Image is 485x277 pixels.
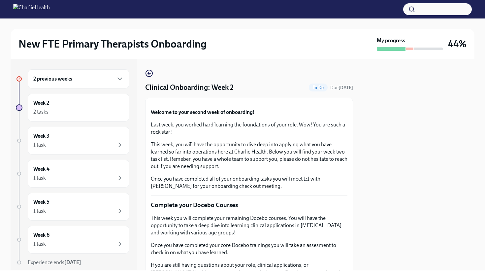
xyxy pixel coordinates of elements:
span: August 30th, 2025 10:00 [330,85,353,91]
strong: [DATE] [64,259,81,265]
p: This week you will complete your remaining Docebo courses. You will have the opportunity to take ... [151,215,347,236]
h6: Week 4 [33,165,49,173]
div: 2 previous weeks [28,69,129,88]
div: 1 task [33,141,46,149]
div: 1 task [33,174,46,182]
a: Week 31 task [16,127,129,155]
div: 1 task [33,207,46,215]
h6: Week 3 [33,132,49,140]
h4: Clinical Onboarding: Week 2 [145,83,234,92]
h6: Week 6 [33,231,49,239]
h2: New FTE Primary Therapists Onboarding [18,37,207,51]
span: To Do [309,85,328,90]
strong: My progress [377,37,405,44]
strong: Welcome to your second week of onboarding! [151,109,255,115]
span: Experience ends [28,259,81,265]
h6: Week 5 [33,198,49,206]
a: Week 51 task [16,193,129,221]
h6: Week 2 [33,99,49,107]
a: Week 61 task [16,226,129,254]
p: Once you have completed all of your onboarding tasks you will meet 1:1 with [PERSON_NAME] for you... [151,175,347,190]
h6: 2 previous weeks [33,75,72,83]
strong: [DATE] [339,85,353,90]
p: Complete your Docebo Courses [151,201,347,209]
p: This week, you will have the opportunity to dive deep into applying what you have learned so far ... [151,141,347,170]
a: Week 22 tasks [16,94,129,121]
p: Once you have completed your core Docebo trainings you will take an assesment to check in on what... [151,242,347,256]
span: Due [330,85,353,90]
a: Week 41 task [16,160,129,188]
p: Last week, you worked hard learning the foundations of your role. Wow! You are such a rock star! [151,121,347,136]
div: 2 tasks [33,108,48,116]
div: 1 task [33,240,46,248]
img: CharlieHealth [13,4,50,15]
h3: 44% [448,38,467,50]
